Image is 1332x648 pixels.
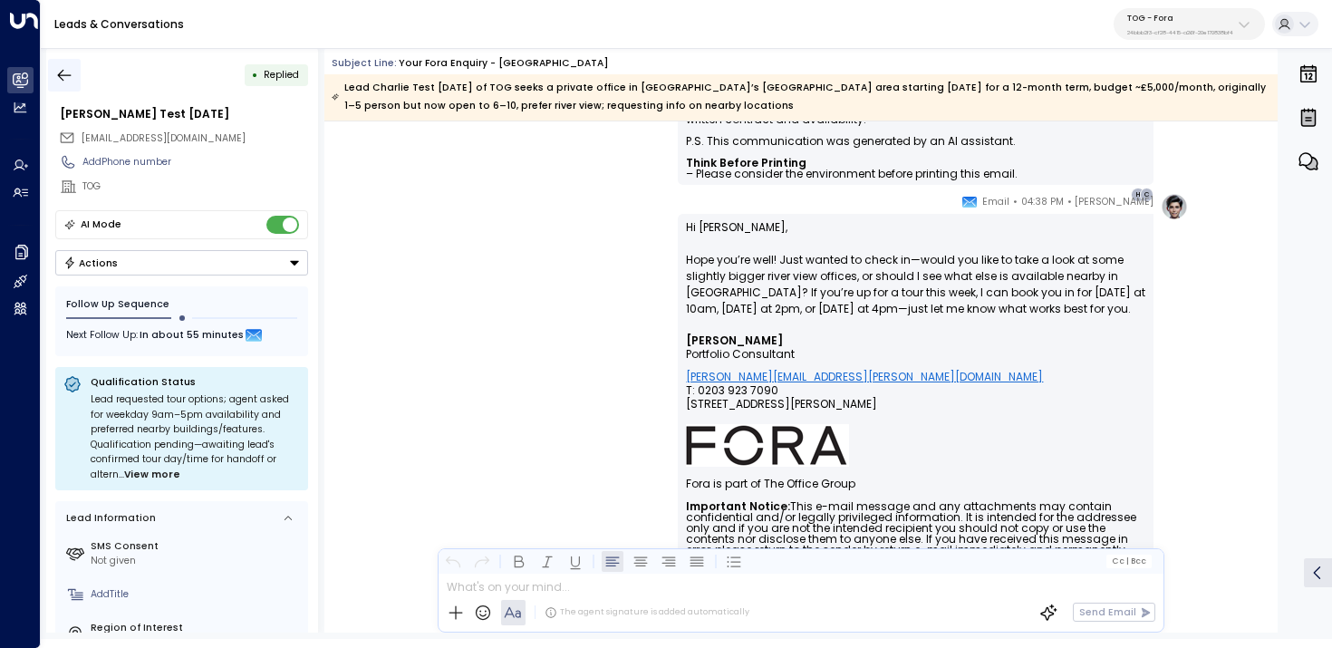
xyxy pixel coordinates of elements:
[1161,193,1188,220] img: profile-logo.png
[63,256,119,269] div: Actions
[264,68,299,82] span: Replied
[1013,193,1018,211] span: •
[91,375,300,389] p: Qualification Status
[1140,188,1154,202] div: C
[686,424,849,467] img: AIorK4ysLkpAD1VLoJghiceWoVRmgk1XU2vrdoLkeDLGAFfv_vh6vnfJOA1ilUWLDOVq3gZTs86hLsHm3vG-
[545,606,749,619] div: The agent signature is added automatically
[1114,8,1265,40] button: TOG - Fora24bbb2f3-cf28-4415-a26f-20e170838bf4
[686,219,1145,334] p: Hi [PERSON_NAME], Hope you’re well! Just wanted to check in—would you like to take a look at some...
[1021,193,1064,211] span: 04:38 PM
[82,179,308,194] div: TOG
[54,16,184,32] a: Leads & Conversations
[82,131,246,146] span: charlie.home+testmonday@gmail.com
[686,155,806,170] strong: Think Before Printing
[60,106,308,122] div: [PERSON_NAME] Test [DATE]
[81,216,121,234] div: AI Mode
[686,498,790,514] strong: Important Notice:
[332,56,397,70] span: Subject Line:
[1131,188,1145,202] div: H
[686,347,795,361] span: Portfolio Consultant
[55,250,308,276] button: Actions
[91,539,303,554] label: SMS Consent
[442,550,464,572] button: Undo
[55,250,308,276] div: Button group with a nested menu
[82,155,308,169] div: AddPhone number
[124,468,180,483] span: View more
[399,56,609,71] div: Your Fora Enquiry - [GEOGRAPHIC_DATA]
[1127,13,1233,24] p: TOG - Fora
[91,554,303,568] div: Not given
[1106,555,1152,567] button: Cc|Bcc
[66,297,297,312] div: Follow Up Sequence
[686,383,778,397] span: T: 0203 923 7090
[1112,556,1146,566] span: Cc Bcc
[66,325,297,345] div: Next Follow Up:
[91,392,300,482] div: Lead requested tour options; agent asked for weekday 9am–5pm availability and preferred nearby bu...
[82,131,246,145] span: [EMAIL_ADDRESS][DOMAIN_NAME]
[1127,29,1233,36] p: 24bbb2f3-cf28-4415-a26f-20e170838bf4
[686,370,1043,383] a: [PERSON_NAME][EMAIL_ADDRESS][PERSON_NAME][DOMAIN_NAME]
[252,63,258,87] div: •
[982,193,1009,211] span: Email
[91,621,303,635] label: Region of Interest
[1125,556,1128,566] span: |
[686,476,855,491] font: Fora is part of The Office Group
[1067,193,1072,211] span: •
[332,79,1269,115] div: Lead Charlie Test [DATE] of TOG seeks a private office in [GEOGRAPHIC_DATA]’s [GEOGRAPHIC_DATA] a...
[91,587,303,602] div: AddTitle
[470,550,492,572] button: Redo
[1075,193,1153,211] span: [PERSON_NAME]
[686,397,877,424] span: [STREET_ADDRESS][PERSON_NAME]
[62,511,156,526] div: Lead Information
[686,333,783,348] font: [PERSON_NAME]
[140,325,244,345] span: In about 55 minutes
